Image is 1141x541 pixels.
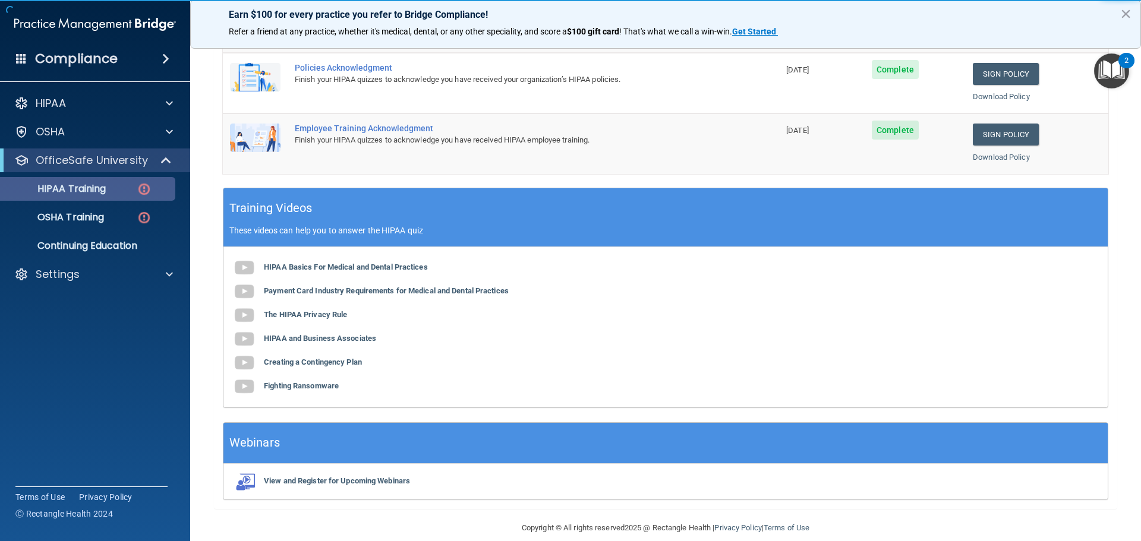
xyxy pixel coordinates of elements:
[8,183,106,195] p: HIPAA Training
[14,153,172,167] a: OfficeSafe University
[764,523,809,532] a: Terms of Use
[295,124,720,133] div: Employee Training Acknowledgment
[232,473,256,491] img: webinarIcon.c7ebbf15.png
[232,280,256,303] img: gray_youtube_icon.38fcd6cc.png
[232,375,256,398] img: gray_youtube_icon.38fcd6cc.png
[264,381,339,390] b: Fighting Ransomware
[264,476,410,485] b: View and Register for Upcoming Webinars
[14,125,173,139] a: OSHA
[137,210,152,225] img: danger-circle.6113f641.png
[14,267,173,281] a: Settings
[36,267,80,281] p: Settings
[786,126,809,135] span: [DATE]
[229,432,280,453] h5: Webinars
[714,523,761,532] a: Privacy Policy
[229,27,567,36] span: Refer a friend at any practice, whether it's medical, dental, or any other speciality, and score a
[137,182,152,197] img: danger-circle.6113f641.png
[786,65,809,74] span: [DATE]
[8,240,170,252] p: Continuing Education
[1120,4,1131,23] button: Close
[232,256,256,280] img: gray_youtube_icon.38fcd6cc.png
[295,63,720,72] div: Policies Acknowledgment
[79,491,133,503] a: Privacy Policy
[973,124,1039,145] a: Sign Policy
[264,310,347,319] b: The HIPAA Privacy Rule
[872,60,919,79] span: Complete
[36,96,66,110] p: HIPAA
[732,27,778,36] a: Get Started
[872,121,919,140] span: Complete
[295,133,720,147] div: Finish your HIPAA quizzes to acknowledge you have received HIPAA employee training.
[229,198,313,219] h5: Training Videos
[232,303,256,327] img: gray_youtube_icon.38fcd6cc.png
[619,27,732,36] span: ! That's what we call a win-win.
[15,508,113,520] span: Ⓒ Rectangle Health 2024
[229,226,1102,235] p: These videos can help you to answer the HIPAA quiz
[264,286,509,295] b: Payment Card Industry Requirements for Medical and Dental Practices
[232,327,256,351] img: gray_youtube_icon.38fcd6cc.png
[14,12,176,36] img: PMB logo
[732,27,776,36] strong: Get Started
[567,27,619,36] strong: $100 gift card
[264,357,362,366] b: Creating a Contingency Plan
[295,72,720,87] div: Finish your HIPAA quizzes to acknowledge you have received your organization’s HIPAA policies.
[36,153,148,167] p: OfficeSafe University
[1094,53,1129,88] button: Open Resource Center, 2 new notifications
[8,211,104,223] p: OSHA Training
[229,9,1102,20] p: Earn $100 for every practice you refer to Bridge Compliance!
[232,351,256,375] img: gray_youtube_icon.38fcd6cc.png
[264,334,376,343] b: HIPAA and Business Associates
[973,153,1030,162] a: Download Policy
[973,63,1039,85] a: Sign Policy
[15,491,65,503] a: Terms of Use
[36,125,65,139] p: OSHA
[35,50,118,67] h4: Compliance
[1124,61,1129,76] div: 2
[973,92,1030,101] a: Download Policy
[264,262,428,271] b: HIPAA Basics For Medical and Dental Practices
[14,96,173,110] a: HIPAA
